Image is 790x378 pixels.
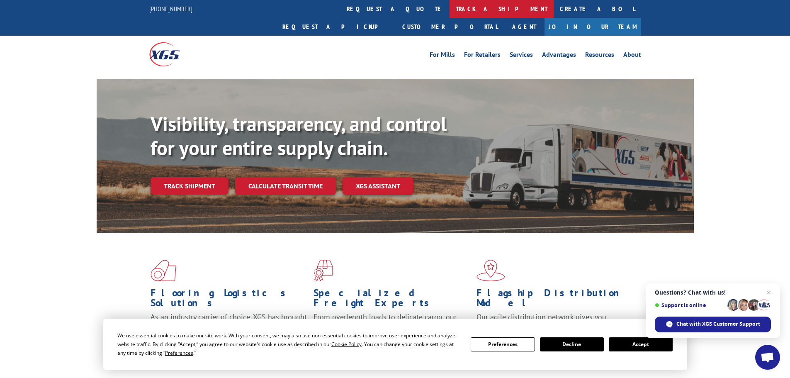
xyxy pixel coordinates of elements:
div: We use essential cookies to make our site work. With your consent, we may also use non-essential ... [117,331,461,357]
a: XGS ASSISTANT [343,177,413,195]
img: xgs-icon-focused-on-flooring-red [314,260,333,281]
span: Chat with XGS Customer Support [676,320,760,328]
span: As an industry carrier of choice, XGS has brought innovation and dedication to flooring logistics... [151,312,307,341]
img: xgs-icon-flagship-distribution-model-red [476,260,505,281]
span: Our agile distribution network gives you nationwide inventory management on demand. [476,312,629,332]
div: Chat with XGS Customer Support [655,317,771,332]
h1: Flooring Logistics Solutions [151,288,307,312]
span: Questions? Chat with us! [655,289,771,296]
span: Close chat [764,288,774,298]
span: Support is online [655,302,724,308]
span: Cookie Policy [331,341,362,348]
p: From overlength loads to delicate cargo, our experienced staff knows the best way to move your fr... [314,312,470,349]
a: About [623,51,641,61]
button: Decline [540,337,604,351]
div: Open chat [755,345,780,370]
h1: Specialized Freight Experts [314,288,470,312]
a: For Retailers [464,51,501,61]
a: Advantages [542,51,576,61]
a: Join Our Team [544,18,641,36]
a: For Mills [430,51,455,61]
h1: Flagship Distribution Model [476,288,633,312]
a: Agent [504,18,544,36]
a: Customer Portal [396,18,504,36]
b: Visibility, transparency, and control for your entire supply chain. [151,111,447,161]
a: Services [510,51,533,61]
button: Preferences [471,337,535,351]
a: Request a pickup [276,18,396,36]
img: xgs-icon-total-supply-chain-intelligence-red [151,260,176,281]
a: Track shipment [151,177,228,195]
a: Resources [585,51,614,61]
a: Calculate transit time [235,177,336,195]
div: Cookie Consent Prompt [103,319,687,370]
span: Preferences [165,349,193,356]
a: [PHONE_NUMBER] [149,5,192,13]
button: Accept [609,337,673,351]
